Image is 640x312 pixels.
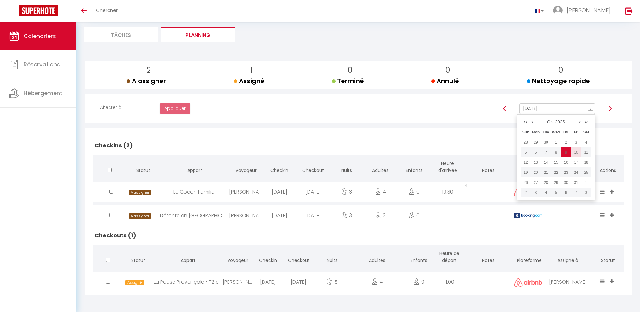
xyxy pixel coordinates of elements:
[93,136,624,155] h2: Checkins (2)
[541,137,551,147] td: Sep 30, 2025
[561,178,571,188] td: Oct 30, 2025
[502,106,507,111] img: arrow-left3.svg
[161,27,235,42] li: Planning
[351,245,404,270] th: Adultes
[154,272,223,292] div: La Pause Provençale • T2 cosy avec terrasse & clim
[561,167,571,178] td: Oct 23, 2025
[541,188,551,198] td: Nov 04, 2025
[223,245,253,270] th: Voyageur
[314,272,351,292] div: 5
[436,64,459,76] p: 0
[514,187,542,196] img: airbnb2.png
[24,60,60,68] span: Réservations
[561,188,571,198] td: Nov 06, 2025
[337,64,364,76] p: 0
[431,182,464,202] div: 19:30
[571,178,581,188] td: Oct 31, 2025
[181,257,195,264] span: Appart
[514,213,542,218] img: booking2.png
[544,272,592,292] div: [PERSON_NAME]
[464,180,512,204] td: 4
[464,155,512,180] th: Notes
[581,147,591,157] td: Oct 11, 2025
[229,205,263,226] div: [PERSON_NAME]
[160,103,190,114] button: Appliquer
[544,245,592,270] th: Assigné à
[364,205,397,226] div: 2
[512,155,544,180] th: Plateforme
[314,245,351,270] th: Nuits
[521,137,531,147] td: Sep 28, 2025
[608,106,613,111] img: arrow-right3.svg
[527,77,590,85] span: Nettoyage rapide
[521,147,531,157] td: Oct 05, 2025
[592,245,624,270] th: Statut
[541,178,551,188] td: Oct 28, 2025
[521,167,531,178] td: Oct 19, 2025
[234,77,264,85] span: Assigné
[531,188,541,198] td: Nov 03, 2025
[19,5,58,16] img: Super Booking
[397,182,431,202] div: 0
[581,137,591,147] td: Oct 04, 2025
[24,32,56,40] span: Calendriers
[581,178,591,188] td: Nov 01, 2025
[561,127,571,137] th: Thu
[551,137,561,147] td: Oct 01, 2025
[431,155,464,180] th: Heure d'arrivée
[160,205,229,226] div: Détente en [GEOGRAPHIC_DATA]
[431,77,459,85] span: Annulé
[512,245,544,270] th: Plateforme
[404,272,434,292] div: 0
[514,278,542,287] img: airbnb2.png
[296,182,330,202] div: [DATE]
[561,137,571,147] td: Oct 02, 2025
[581,157,591,167] td: Oct 18, 2025
[571,137,581,147] td: Oct 03, 2025
[127,77,166,85] span: A assigner
[529,116,535,126] a: ‹
[434,245,464,270] th: Heure de départ
[561,147,571,157] td: Oct 09, 2025
[531,178,541,188] td: Oct 27, 2025
[571,188,581,198] td: Nov 07, 2025
[521,157,531,167] td: Oct 12, 2025
[583,116,590,126] a: »
[283,272,314,292] div: [DATE]
[531,137,541,147] td: Sep 29, 2025
[129,213,151,219] span: A assigner
[125,280,144,285] span: Assigné
[84,27,158,42] li: Tâches
[397,205,431,226] div: 0
[253,245,283,270] th: Checkin
[553,6,563,15] img: ...
[24,89,62,97] span: Hébergement
[592,155,624,180] th: Actions
[532,64,590,76] p: 0
[364,182,397,202] div: 4
[296,155,330,180] th: Checkout
[351,272,404,292] div: 4
[434,272,464,292] div: 11:00
[531,157,541,167] td: Oct 13, 2025
[521,127,531,137] th: Sun
[551,147,561,157] td: Oct 08, 2025
[519,103,595,114] input: Select Date
[521,178,531,188] td: Oct 26, 2025
[129,190,151,195] span: A assigner
[541,147,551,157] td: Oct 07, 2025
[577,116,583,126] a: ›
[330,205,364,226] div: 3
[330,182,364,202] div: 3
[160,182,229,202] div: Le Cocon Familial
[571,157,581,167] td: Oct 17, 2025
[625,7,633,15] img: logout
[567,6,611,14] span: [PERSON_NAME]
[404,245,434,270] th: Enfants
[531,127,541,137] th: Mon
[187,167,202,173] span: Appart
[555,119,565,124] a: 2025
[464,245,512,270] th: Notes
[364,155,397,180] th: Adultes
[581,127,591,137] th: Sat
